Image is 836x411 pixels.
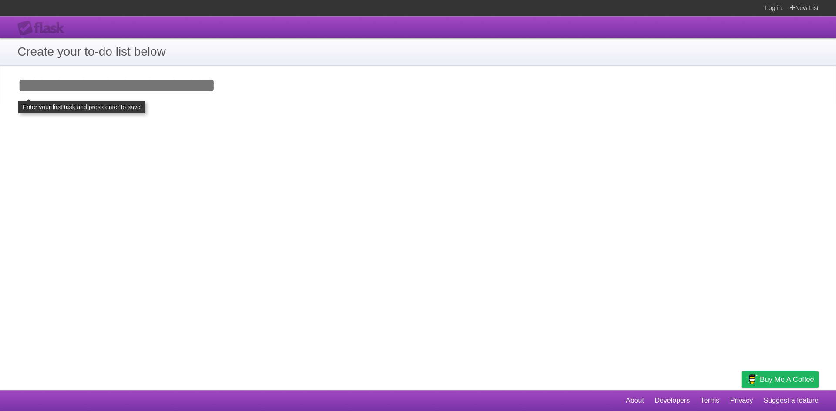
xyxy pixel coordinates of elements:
[701,392,720,409] a: Terms
[742,371,819,388] a: Buy me a coffee
[764,392,819,409] a: Suggest a feature
[730,392,753,409] a: Privacy
[17,20,70,36] div: Flask
[654,392,690,409] a: Developers
[760,372,814,387] span: Buy me a coffee
[17,43,819,61] h1: Create your to-do list below
[746,372,758,387] img: Buy me a coffee
[626,392,644,409] a: About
